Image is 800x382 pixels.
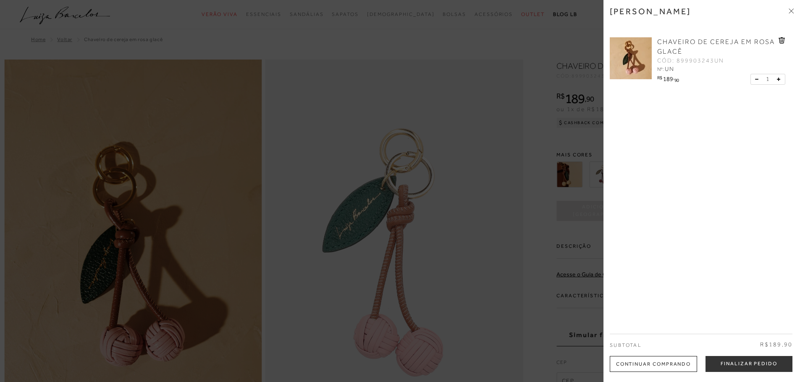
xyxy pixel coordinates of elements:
span: 90 [674,78,679,83]
span: 189 [663,75,673,82]
i: , [673,75,679,80]
a: CHAVEIRO DE CEREJA EM ROSA GLACÊ [657,37,776,57]
span: R$189,90 [760,340,792,349]
button: Finalizar Pedido [706,356,792,372]
img: CHAVEIRO DE CEREJA EM ROSA GLACÊ [610,37,652,79]
div: Continuar Comprando [610,356,697,372]
h3: [PERSON_NAME] [610,6,691,16]
span: Nº: [657,66,664,72]
i: R$ [657,75,662,80]
span: Subtotal [610,342,641,348]
span: CHAVEIRO DE CEREJA EM ROSA GLACÊ [657,38,775,55]
span: 1 [766,75,769,83]
span: CÓD: 899903243UN [657,57,724,65]
span: UN [665,65,674,72]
